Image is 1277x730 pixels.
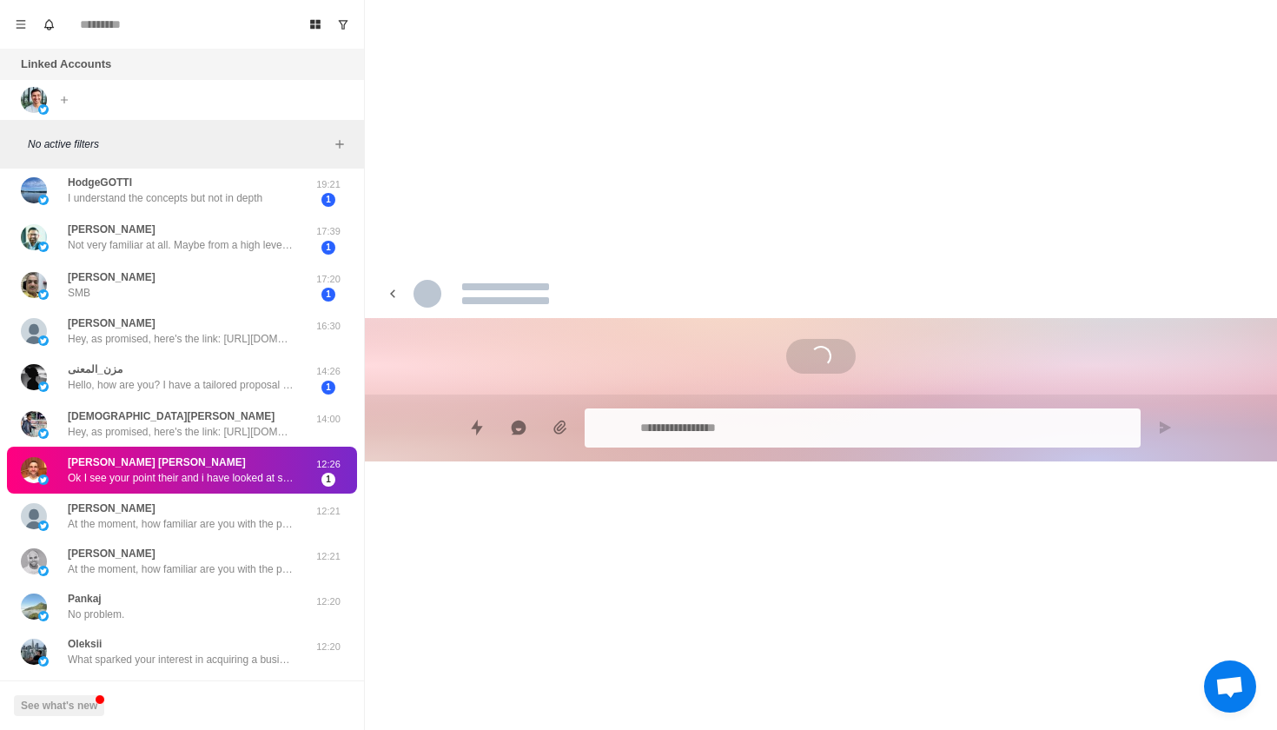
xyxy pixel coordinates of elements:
p: Hey, as promised, here's the link: [URL][DOMAIN_NAME] P.S.: If you want to buy a "boring" busines... [68,331,294,347]
img: picture [21,364,47,390]
p: [PERSON_NAME] [68,546,155,561]
span: 1 [321,241,335,255]
span: 1 [321,288,335,302]
img: picture [21,639,47,665]
p: No problem. [68,607,124,622]
img: picture [21,594,47,620]
p: At the moment, how familiar are you with the process of buying a business? [68,561,294,577]
img: picture [21,87,47,113]
p: 12:21 [307,549,350,564]
button: See what's new [14,695,104,716]
img: picture [38,195,49,205]
button: Quick replies [460,410,494,445]
p: 17:39 [307,224,350,239]
button: Menu [7,10,35,38]
p: 12:20 [307,594,350,609]
button: Send message [1148,410,1182,445]
img: picture [21,177,47,203]
img: picture [21,503,47,529]
button: back [379,280,407,308]
button: Add account [54,90,75,110]
button: Notifications [35,10,63,38]
p: Ok I see your point their and i have looked at some options but their is not many options on a bu... [68,470,294,486]
img: picture [21,224,47,250]
span: 1 [321,381,335,395]
p: [PERSON_NAME] [68,501,155,516]
p: SMB [68,285,90,301]
p: [PERSON_NAME] [68,269,155,285]
img: picture [21,411,47,437]
p: Pankaj [68,591,102,607]
p: [DEMOGRAPHIC_DATA][PERSON_NAME] [68,408,275,424]
p: مزن_المعنى [68,362,122,377]
p: [PERSON_NAME] [68,315,155,331]
p: 12:26 [307,457,350,472]
p: HodgeGOTTI [68,175,132,190]
span: 1 [321,473,335,487]
p: Oleksii [68,636,102,652]
img: picture [38,335,49,346]
img: picture [38,242,49,252]
img: picture [21,318,47,344]
p: Hey, as promised, here's the link: [URL][DOMAIN_NAME] P.S.: If you want to buy a "boring" busines... [68,424,294,440]
p: 17:20 [307,272,350,287]
img: picture [38,428,49,439]
img: picture [38,289,49,300]
div: Open chat [1204,660,1256,713]
button: Board View [301,10,329,38]
img: picture [38,656,49,667]
p: 12:21 [307,504,350,519]
p: 16:30 [307,319,350,334]
p: [PERSON_NAME] [PERSON_NAME] [68,455,246,470]
p: Not very familiar at all. Maybe from a high level but no specifics [68,237,294,253]
img: picture [38,611,49,621]
p: [PERSON_NAME] [68,222,155,237]
span: 1 [321,193,335,207]
p: I understand the concepts but not in depth [68,190,262,206]
button: Show unread conversations [329,10,357,38]
button: Add filters [329,134,350,155]
p: No active filters [28,136,329,152]
img: picture [38,521,49,531]
button: Reply with AI [501,410,536,445]
p: At the moment, how familiar are you with the process of buying a business? [68,516,294,532]
p: 14:00 [307,412,350,427]
p: 19:21 [307,177,350,192]
p: Linked Accounts [21,56,111,73]
img: picture [38,382,49,392]
img: picture [21,548,47,574]
img: picture [38,104,49,115]
p: Hello, how are you? I have a tailored proposal to help your account and project grow with measura... [68,377,294,393]
img: picture [21,272,47,298]
img: picture [21,457,47,483]
p: 12:20 [307,640,350,654]
img: picture [38,566,49,576]
p: What sparked your interest in acquiring a business, and where are you located? I might be able to... [68,652,294,667]
img: picture [38,474,49,485]
p: 14:26 [307,364,350,379]
button: Add media [543,410,578,445]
